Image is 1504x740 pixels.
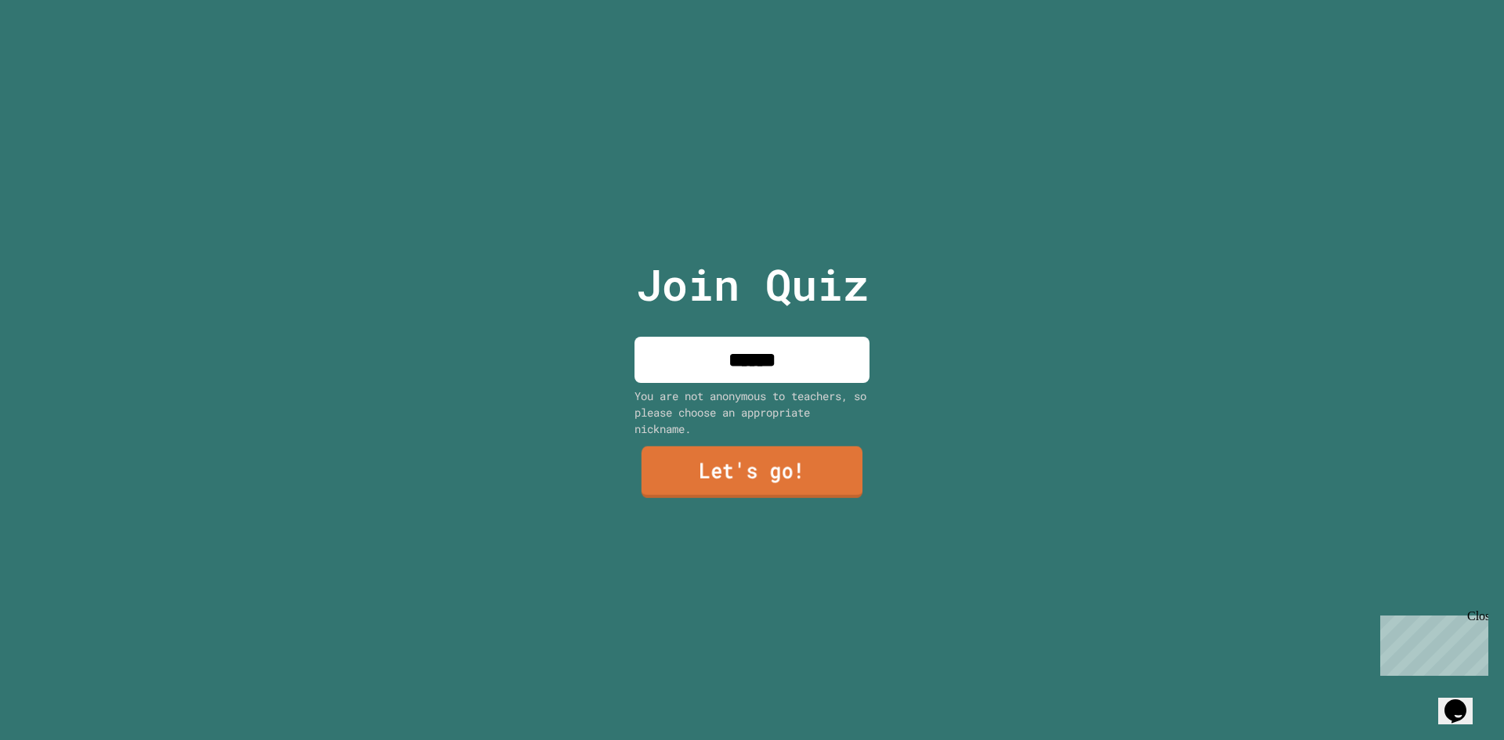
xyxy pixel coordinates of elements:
div: You are not anonymous to teachers, so please choose an appropriate nickname. [634,388,869,437]
div: Chat with us now!Close [6,6,108,99]
p: Join Quiz [636,252,869,317]
iframe: chat widget [1374,609,1488,676]
a: Let's go! [642,446,862,498]
iframe: chat widget [1438,677,1488,724]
